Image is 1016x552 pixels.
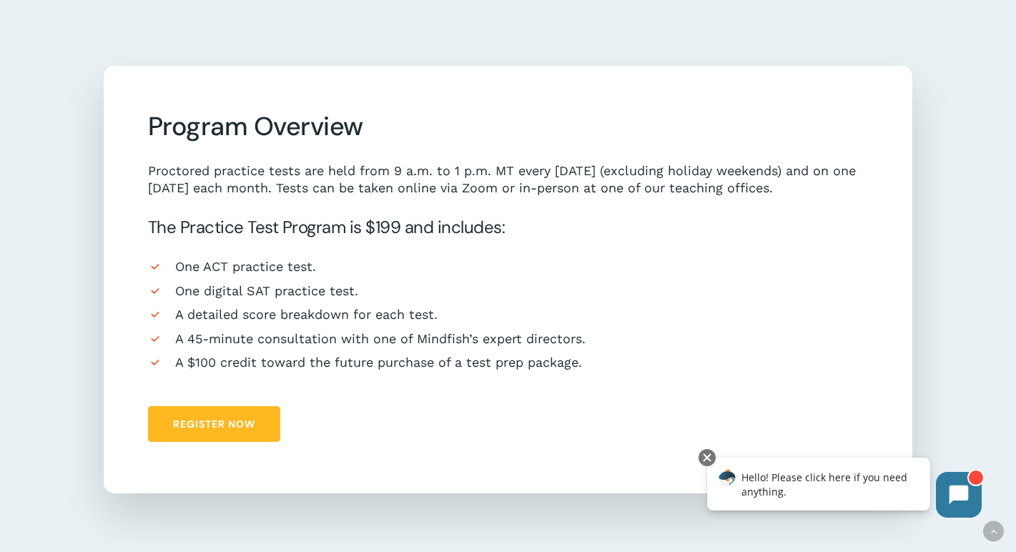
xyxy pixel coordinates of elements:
[173,417,255,431] span: Register Now
[148,258,869,275] li: One ACT practice test.
[148,354,869,370] li: A $100 credit toward the future purchase of a test prep package.
[148,282,869,299] li: One digital SAT practice test.
[148,216,869,239] h5: The Practice Test Program is $199 and includes:
[148,330,869,347] li: A 45-minute consultation with one of Mindfish’s expert directors.
[148,406,280,442] a: Register Now
[692,446,996,532] iframe: Chatbot
[148,162,869,197] p: Proctored practice tests are held from 9 a.m. to 1 p.m. MT every [DATE] (excluding holiday weeken...
[148,306,869,322] li: A detailed score breakdown for each test.
[148,110,869,143] h3: Program Overview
